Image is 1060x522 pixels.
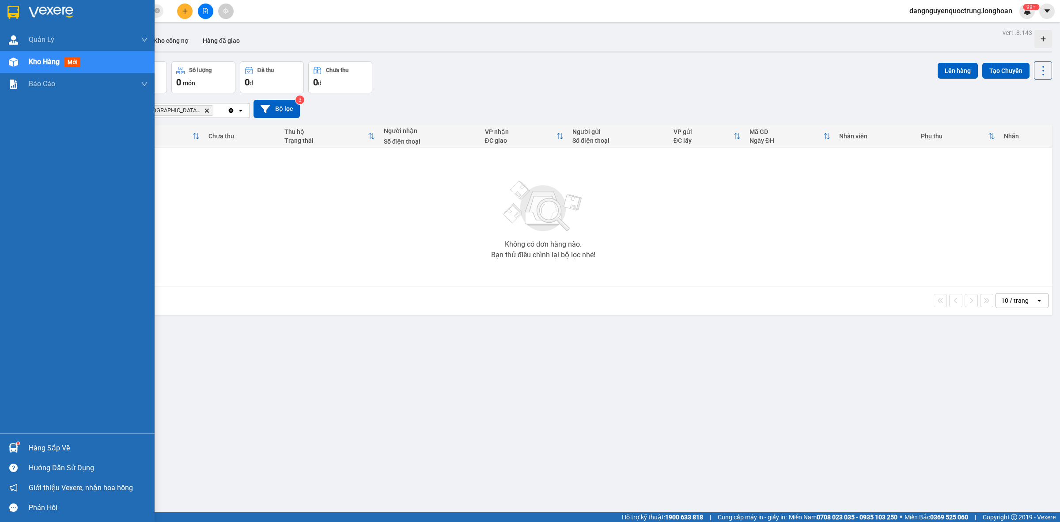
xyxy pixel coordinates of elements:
[128,125,204,148] th: Toggle SortBy
[326,67,348,73] div: Chưa thu
[674,128,734,135] div: VP gửi
[155,8,160,13] span: close-circle
[9,35,18,45] img: warehouse-icon
[902,5,1019,16] span: dangnguyenquoctrung.longhoan
[257,67,274,73] div: Đã thu
[1011,514,1017,520] span: copyright
[505,241,582,248] div: Không có đơn hàng nào.
[789,512,897,522] span: Miền Nam
[183,80,195,87] span: món
[938,63,978,79] button: Lên hàng
[132,137,192,144] div: HTTT
[141,36,148,43] span: down
[245,77,250,88] span: 0
[29,482,133,493] span: Giới thiệu Vexere, nhận hoa hồng
[284,137,368,144] div: Trạng thái
[1034,30,1052,48] div: Tạo kho hàng mới
[921,133,988,140] div: Phụ thu
[9,57,18,67] img: warehouse-icon
[215,106,216,115] input: Selected Bình Định: VP Quy Nhơn.
[9,443,18,453] img: warehouse-icon
[140,105,213,116] span: Bình Định: VP Quy Nhơn, close by backspace
[900,515,902,519] span: ⚪️
[132,128,192,135] div: Đã thu
[1043,7,1051,15] span: caret-down
[29,461,148,475] div: Hướng dẫn sử dụng
[1023,4,1039,10] sup: 367
[1003,28,1032,38] div: ver 1.8.143
[481,125,568,148] th: Toggle SortBy
[29,442,148,455] div: Hàng sắp về
[223,8,229,14] span: aim
[750,128,823,135] div: Mã GD
[572,128,665,135] div: Người gửi
[29,34,54,45] span: Quản Lý
[975,512,976,522] span: |
[622,512,703,522] span: Hỗ trợ kỹ thuật:
[916,125,999,148] th: Toggle SortBy
[171,61,235,93] button: Số lượng0món
[318,80,322,87] span: đ
[674,137,734,144] div: ĐC lấy
[17,442,19,445] sup: 1
[982,63,1030,79] button: Tạo Chuyến
[295,95,304,104] sup: 3
[1004,133,1048,140] div: Nhãn
[208,133,276,140] div: Chưa thu
[930,514,968,521] strong: 0369 525 060
[155,7,160,15] span: close-circle
[572,137,665,144] div: Số điện thoại
[384,127,476,134] div: Người nhận
[204,108,209,113] svg: Delete
[237,107,244,114] svg: open
[1001,296,1029,305] div: 10 / trang
[485,137,556,144] div: ĐC giao
[745,125,835,148] th: Toggle SortBy
[1039,4,1055,19] button: caret-down
[141,80,148,88] span: down
[839,133,912,140] div: Nhân viên
[905,512,968,522] span: Miền Bắc
[198,4,213,19] button: file-add
[485,128,556,135] div: VP nhận
[284,128,368,135] div: Thu hộ
[202,8,208,14] span: file-add
[29,501,148,514] div: Phản hồi
[250,80,253,87] span: đ
[144,107,201,114] span: Bình Định: VP Quy Nhơn
[384,138,476,145] div: Số điện thoại
[177,4,193,19] button: plus
[1036,297,1043,304] svg: open
[313,77,318,88] span: 0
[176,77,181,88] span: 0
[1023,7,1031,15] img: icon-new-feature
[710,512,711,522] span: |
[218,4,234,19] button: aim
[227,107,235,114] svg: Clear all
[254,100,300,118] button: Bộ lọc
[308,61,372,93] button: Chưa thu0đ
[750,137,823,144] div: Ngày ĐH
[718,512,787,522] span: Cung cấp máy in - giấy in:
[499,175,587,237] img: svg+xml;base64,PHN2ZyBjbGFzcz0ibGlzdC1wbHVnX19zdmciIHhtbG5zPSJodHRwOi8vd3d3LnczLm9yZy8yMDAwL3N2Zy...
[64,57,80,67] span: mới
[29,57,60,66] span: Kho hàng
[189,67,212,73] div: Số lượng
[196,30,247,51] button: Hàng đã giao
[9,484,18,492] span: notification
[8,6,19,19] img: logo-vxr
[29,78,55,89] span: Báo cáo
[182,8,188,14] span: plus
[9,503,18,512] span: message
[9,80,18,89] img: solution-icon
[491,251,595,259] div: Bạn thử điều chỉnh lại bộ lọc nhé!
[817,514,897,521] strong: 0708 023 035 - 0935 103 250
[280,125,379,148] th: Toggle SortBy
[147,30,196,51] button: Kho công nợ
[240,61,304,93] button: Đã thu0đ
[665,514,703,521] strong: 1900 633 818
[669,125,745,148] th: Toggle SortBy
[9,464,18,472] span: question-circle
